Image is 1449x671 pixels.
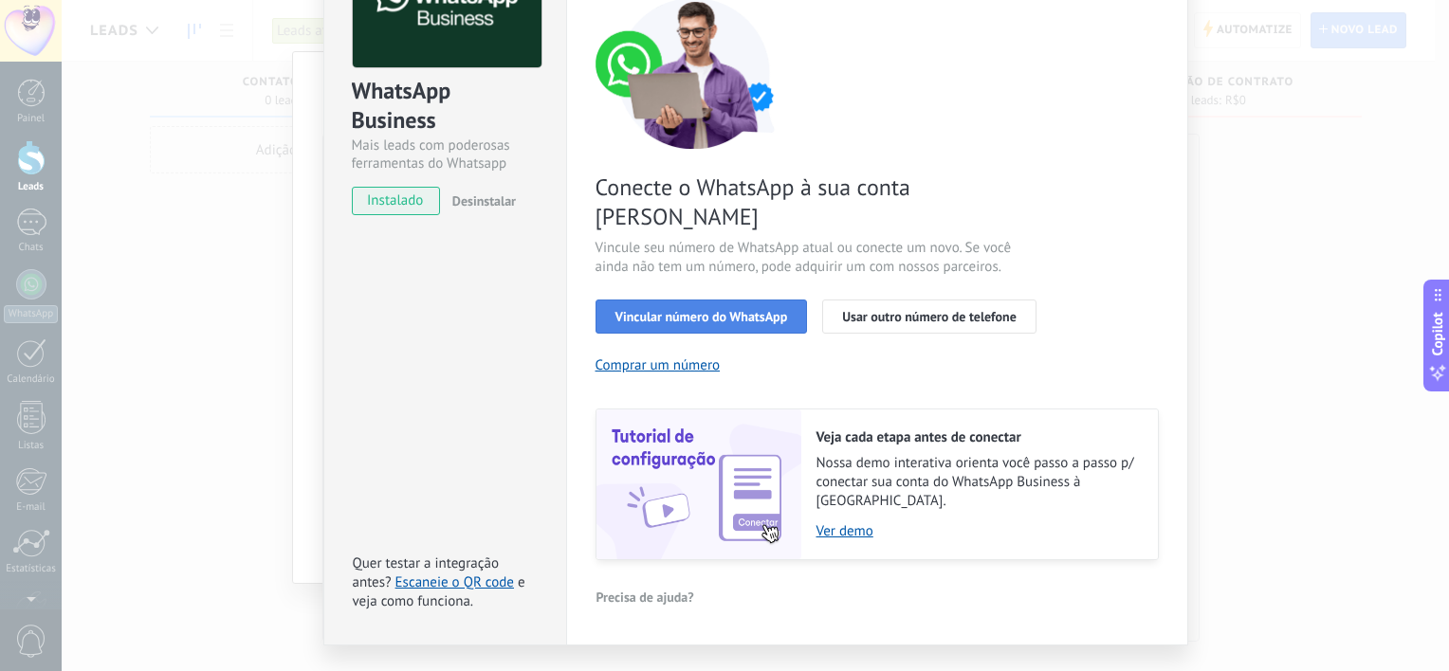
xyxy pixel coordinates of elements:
[353,573,525,610] span: e veja como funciona.
[596,583,695,611] button: Precisa de ajuda?
[353,187,439,215] span: instalado
[615,310,788,323] span: Vincular número do WhatsApp
[596,590,694,604] span: Precisa de ajuda?
[816,428,1139,446] h2: Veja cada etapa antes de conectar
[816,522,1139,540] a: Ver demo
[395,573,514,591] a: Escaneie o QR code
[596,239,1047,277] span: Vincule seu número de WhatsApp atual ou conecte um novo. Se você ainda não tem um número, pode ad...
[353,554,499,591] span: Quer testar a integração antes?
[816,454,1139,511] span: Nossa demo interativa orienta você passo a passo p/ conectar sua conta do WhatsApp Business à [GE...
[822,299,1036,334] button: Usar outro número de telefone
[452,192,516,209] span: Desinstalar
[596,356,721,374] button: Comprar um número
[596,172,1047,231] span: Conecte o WhatsApp à sua conta [PERSON_NAME]
[445,187,516,215] button: Desinstalar
[842,310,1017,323] span: Usar outro número de telefone
[352,76,539,136] div: WhatsApp Business
[1428,313,1447,356] span: Copilot
[596,299,808,334] button: Vincular número do WhatsApp
[352,136,539,172] div: Mais leads com poderosas ferramentas do Whatsapp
